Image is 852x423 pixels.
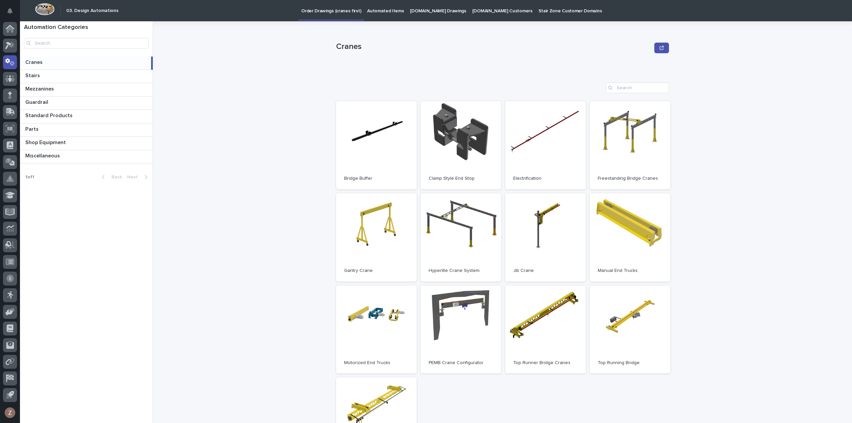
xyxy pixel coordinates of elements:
a: MezzaninesMezzanines [20,83,153,97]
a: Standard ProductsStandard Products [20,110,153,123]
a: Clamp Style End Stop [421,101,501,189]
a: Manual End Trucks [590,193,670,282]
img: Workspace Logo [35,3,55,15]
p: Freestanding Bridge Cranes [598,176,662,181]
a: PEMB Crane Configurator [421,286,501,374]
p: Motorized End Trucks [344,360,409,366]
a: CranesCranes [20,57,153,70]
p: Standard Products [25,111,74,119]
p: PEMB Crane Configurator [429,360,493,366]
button: Next [124,174,153,180]
span: Next [127,175,142,179]
a: Freestanding Bridge Cranes [590,101,670,189]
a: Hyperlite Crane System [421,193,501,282]
p: Gantry Crane [344,268,409,274]
p: Parts [25,125,40,132]
a: PartsParts [20,123,153,137]
p: Guardrail [25,98,50,106]
p: Electrification [513,176,578,181]
a: MiscellaneousMiscellaneous [20,150,153,163]
p: Bridge Buffer [344,176,409,181]
p: Top Running Bridge [598,360,662,366]
a: Shop EquipmentShop Equipment [20,137,153,150]
input: Search [24,38,149,49]
a: StairsStairs [20,70,153,83]
button: users-avatar [3,406,17,420]
span: Back [107,175,122,179]
input: Search [606,83,669,93]
button: Back [97,174,124,180]
p: 1 of 1 [20,169,40,185]
p: Cranes [336,42,652,52]
a: Top Runner Bridge Cranes [505,286,586,374]
a: Top Running Bridge [590,286,670,374]
a: Electrification [505,101,586,189]
p: Shop Equipment [25,138,67,146]
a: Motorized End Trucks [336,286,417,374]
a: Gantry Crane [336,193,417,282]
p: Cranes [25,58,44,66]
p: Manual End Trucks [598,268,662,274]
p: Stairs [25,71,41,79]
p: Jib Crane [513,268,578,274]
p: Miscellaneous [25,151,61,159]
h1: Automation Categories [24,24,149,31]
p: Top Runner Bridge Cranes [513,360,578,366]
div: Notifications [8,8,17,19]
a: Bridge Buffer [336,101,417,189]
p: Mezzanines [25,85,55,92]
p: Hyperlite Crane System [429,268,493,274]
button: Notifications [3,4,17,18]
a: GuardrailGuardrail [20,97,153,110]
h2: 03. Design Automations [66,8,118,14]
a: Jib Crane [505,193,586,282]
p: Clamp Style End Stop [429,176,493,181]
